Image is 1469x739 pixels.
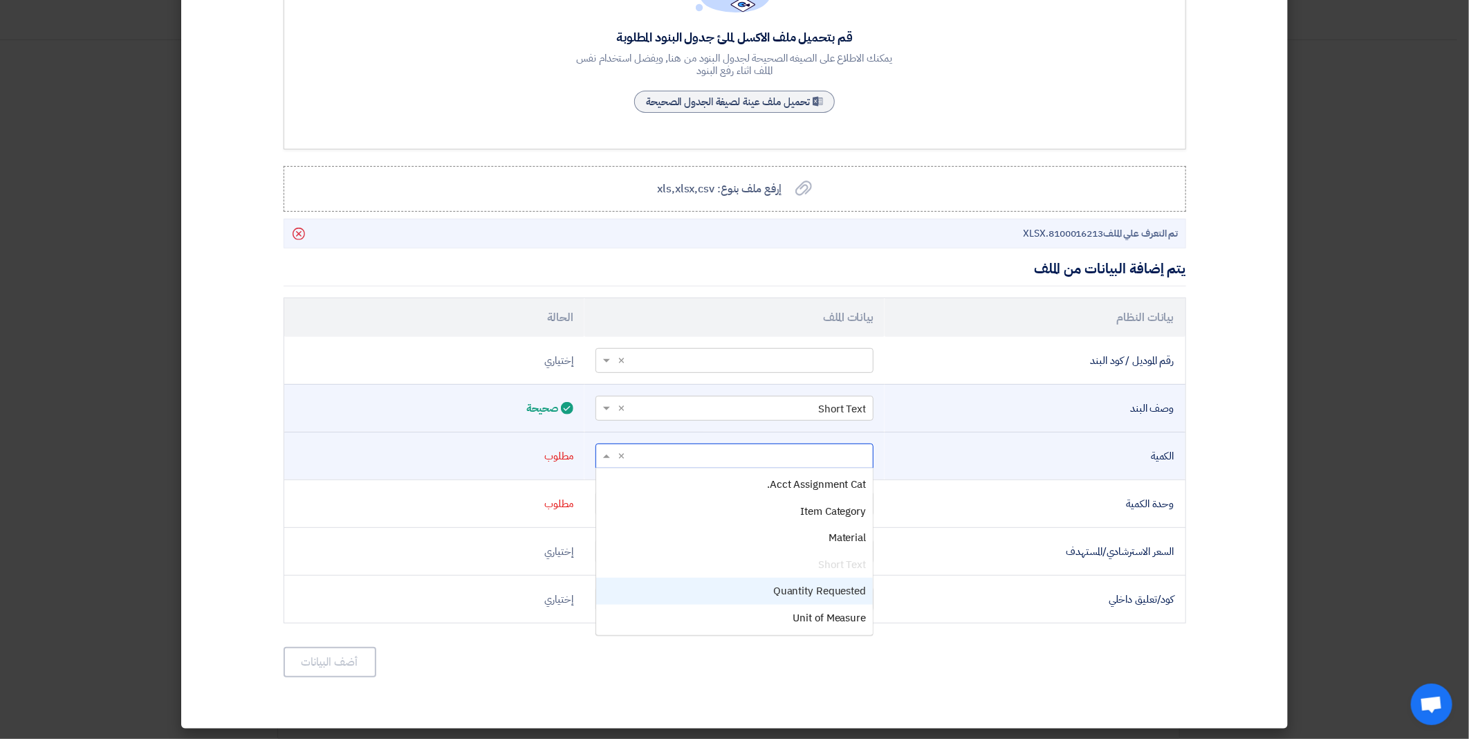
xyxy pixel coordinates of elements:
[569,29,900,45] div: قم بتحميل ملف الاكسل لملئ جدول البنود المطلوبة
[618,449,625,462] span: ×
[829,530,866,545] span: Material
[885,298,1185,337] th: بيانات النظام
[544,448,573,464] span: مطلوب
[613,448,625,464] span: Clear all
[634,91,835,113] a: تحميل ملف عينة لصيغة الجدول الصحيحة
[896,496,1174,512] div: وحدة الكمية
[896,448,1174,464] div: الكمية
[1411,684,1452,725] div: Open chat
[613,401,625,417] span: Clear all
[544,496,573,511] span: مطلوب
[818,557,866,572] span: Short Text
[618,354,625,366] span: ×
[1034,258,1185,279] div: يتم إضافة البيانات من الملف
[800,504,866,519] span: Item Category
[613,353,625,369] span: Clear all
[896,353,1174,369] div: رقم الموديل / كود البند
[545,592,573,607] span: إختياري
[284,647,376,677] button: أضف البيانات
[1103,226,1178,241] span: تم التعرف علي الملف
[584,298,885,337] th: بيانات الملف
[1024,226,1179,241] span: 8100016213.XLSX
[767,477,866,492] span: Acct Assignment Cat.
[284,298,584,337] th: الحالة
[545,544,573,559] span: إختياري
[657,181,781,197] span: إرفع ملف بنوع: xls,xlsx,csv
[793,610,867,626] span: Unit of Measure
[545,353,573,368] span: إختياري
[618,401,625,414] span: ×
[896,544,1174,560] div: السعر الاسترشادي/المستهدف
[773,583,866,599] span: Quantity Requested
[896,592,1174,608] div: كود/تعليق داخلي
[526,401,558,417] span: صحيحة
[569,52,900,77] div: يمكنك الاطلاع على الصيغه الصحيحة لجدول البنود من هنا, ويفضل استخدام نفس الملف اثناء رفع البنود
[896,401,1174,417] div: وصف البند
